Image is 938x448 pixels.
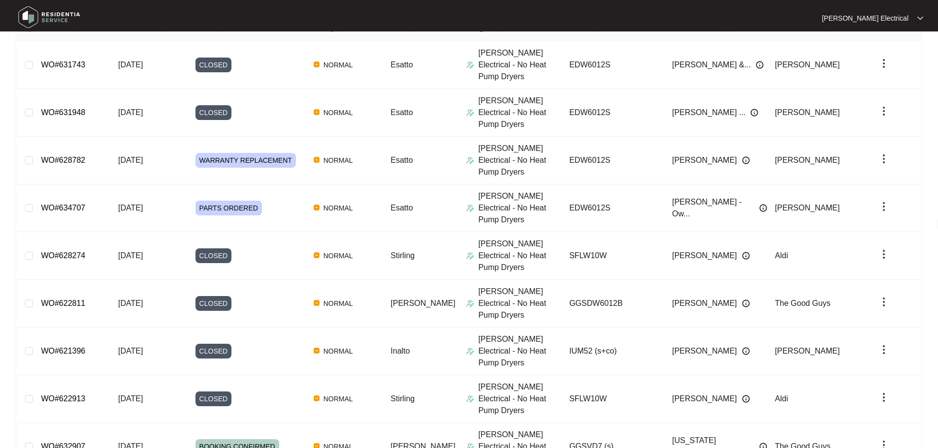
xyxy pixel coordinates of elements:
[822,13,908,23] p: [PERSON_NAME] Electrical
[742,252,750,260] img: Info icon
[320,345,357,357] span: NORMAL
[195,391,232,406] span: CLOSED
[878,105,890,117] img: dropdown arrow
[561,41,664,89] td: EDW6012S
[320,393,357,405] span: NORMAL
[390,347,410,355] span: Inalto
[742,347,750,355] img: Info icon
[878,248,890,260] img: dropdown arrow
[466,347,474,355] img: Assigner Icon
[478,333,561,369] p: [PERSON_NAME] Electrical - No Heat Pump Dryers
[672,298,737,309] span: [PERSON_NAME]
[561,184,664,232] td: EDW6012S
[320,107,357,119] span: NORMAL
[672,250,737,262] span: [PERSON_NAME]
[41,347,85,355] a: WO#621396
[742,395,750,403] img: Info icon
[478,238,561,273] p: [PERSON_NAME] Electrical - No Heat Pump Dryers
[41,204,85,212] a: WO#634707
[878,58,890,69] img: dropdown arrow
[561,232,664,280] td: SFLW10W
[478,47,561,83] p: [PERSON_NAME] Electrical - No Heat Pump Dryers
[775,251,788,260] span: Aldi
[41,156,85,164] a: WO#628782
[118,394,143,403] span: [DATE]
[314,109,320,115] img: Vercel Logo
[314,252,320,258] img: Vercel Logo
[672,345,737,357] span: [PERSON_NAME]
[118,299,143,307] span: [DATE]
[118,60,143,69] span: [DATE]
[775,299,831,307] span: The Good Guys
[775,156,840,164] span: [PERSON_NAME]
[195,248,232,263] span: CLOSED
[320,250,357,262] span: NORMAL
[775,394,788,403] span: Aldi
[195,153,296,168] span: WARRANTY REPLACEMENT
[41,251,85,260] a: WO#628274
[390,156,413,164] span: Esatto
[314,395,320,401] img: Vercel Logo
[314,205,320,210] img: Vercel Logo
[672,107,745,119] span: [PERSON_NAME] ...
[195,105,232,120] span: CLOSED
[478,190,561,226] p: [PERSON_NAME] Electrical - No Heat Pump Dryers
[466,156,474,164] img: Assigner Icon
[314,348,320,354] img: Vercel Logo
[478,286,561,321] p: [PERSON_NAME] Electrical - No Heat Pump Dryers
[759,204,767,212] img: Info icon
[672,154,737,166] span: [PERSON_NAME]
[41,394,85,403] a: WO#622913
[320,298,357,309] span: NORMAL
[466,61,474,69] img: Assigner Icon
[478,143,561,178] p: [PERSON_NAME] Electrical - No Heat Pump Dryers
[390,204,413,212] span: Esatto
[775,204,840,212] span: [PERSON_NAME]
[390,299,455,307] span: [PERSON_NAME]
[878,296,890,308] img: dropdown arrow
[775,60,840,69] span: [PERSON_NAME]
[195,344,232,358] span: CLOSED
[466,252,474,260] img: Assigner Icon
[15,2,84,32] img: residentia service logo
[466,299,474,307] img: Assigner Icon
[561,89,664,137] td: EDW6012S
[750,109,758,117] img: Info icon
[878,391,890,403] img: dropdown arrow
[672,393,737,405] span: [PERSON_NAME]
[118,347,143,355] span: [DATE]
[195,296,232,311] span: CLOSED
[561,328,664,375] td: IUM52 (s+co)
[314,300,320,306] img: Vercel Logo
[320,59,357,71] span: NORMAL
[466,395,474,403] img: Assigner Icon
[314,61,320,67] img: Vercel Logo
[314,157,320,163] img: Vercel Logo
[320,202,357,214] span: NORMAL
[672,59,751,71] span: [PERSON_NAME] &...
[41,108,85,117] a: WO#631948
[118,156,143,164] span: [DATE]
[118,108,143,117] span: [DATE]
[775,108,840,117] span: [PERSON_NAME]
[775,347,840,355] span: [PERSON_NAME]
[878,153,890,165] img: dropdown arrow
[118,251,143,260] span: [DATE]
[118,204,143,212] span: [DATE]
[672,196,754,220] span: [PERSON_NAME] - Ow...
[390,60,413,69] span: Esatto
[561,137,664,184] td: EDW6012S
[390,394,415,403] span: Stirling
[742,156,750,164] img: Info icon
[878,201,890,212] img: dropdown arrow
[390,251,415,260] span: Stirling
[478,95,561,130] p: [PERSON_NAME] Electrical - No Heat Pump Dryers
[466,204,474,212] img: Assigner Icon
[561,280,664,328] td: GGSDW6012B
[742,299,750,307] img: Info icon
[41,299,85,307] a: WO#622811
[917,16,923,21] img: dropdown arrow
[41,60,85,69] a: WO#631743
[561,375,664,423] td: SFLW10W
[320,154,357,166] span: NORMAL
